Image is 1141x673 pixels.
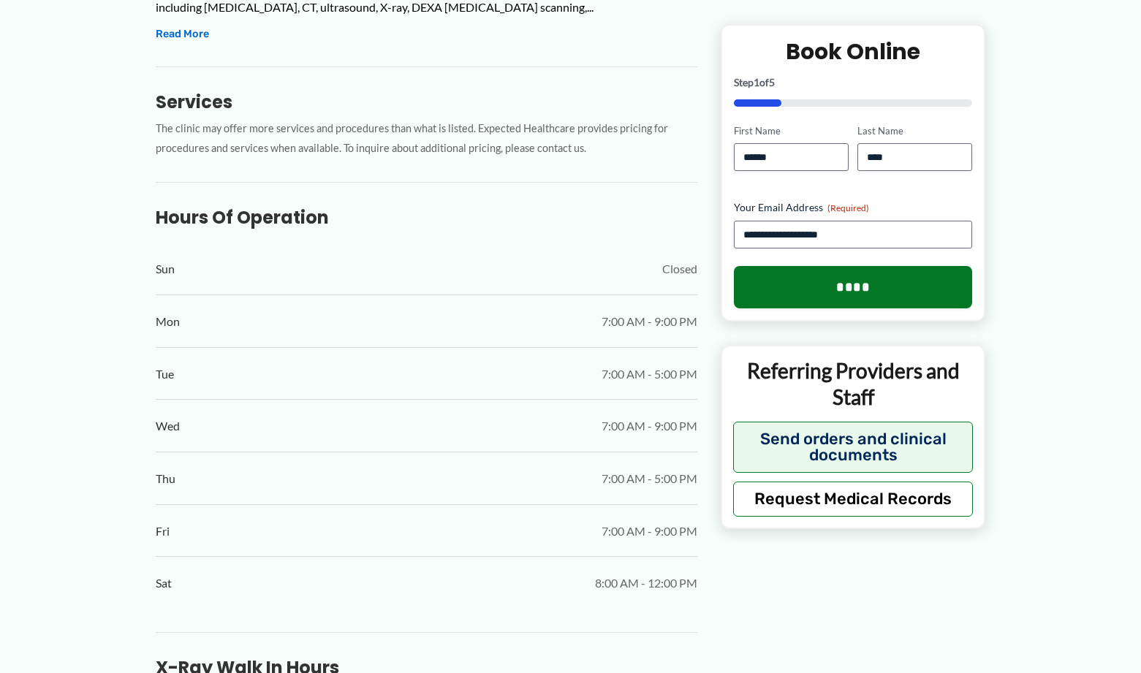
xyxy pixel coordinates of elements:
[156,520,170,542] span: Fri
[156,572,172,594] span: Sat
[602,468,697,490] span: 7:00 AM - 5:00 PM
[595,572,697,594] span: 8:00 AM - 12:00 PM
[734,37,973,65] h2: Book Online
[733,421,974,472] button: Send orders and clinical documents
[602,415,697,437] span: 7:00 AM - 9:00 PM
[857,123,972,137] label: Last Name
[156,26,209,43] button: Read More
[156,363,174,385] span: Tue
[156,206,697,229] h3: Hours of Operation
[156,91,697,113] h3: Services
[662,258,697,280] span: Closed
[754,75,759,88] span: 1
[769,75,775,88] span: 5
[734,200,973,215] label: Your Email Address
[602,363,697,385] span: 7:00 AM - 5:00 PM
[733,481,974,516] button: Request Medical Records
[602,520,697,542] span: 7:00 AM - 9:00 PM
[602,311,697,332] span: 7:00 AM - 9:00 PM
[827,202,869,213] span: (Required)
[156,311,180,332] span: Mon
[734,77,973,87] p: Step of
[156,119,697,159] p: The clinic may offer more services and procedures than what is listed. Expected Healthcare provid...
[733,357,974,411] p: Referring Providers and Staff
[156,258,175,280] span: Sun
[734,123,849,137] label: First Name
[156,468,175,490] span: Thu
[156,415,180,437] span: Wed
